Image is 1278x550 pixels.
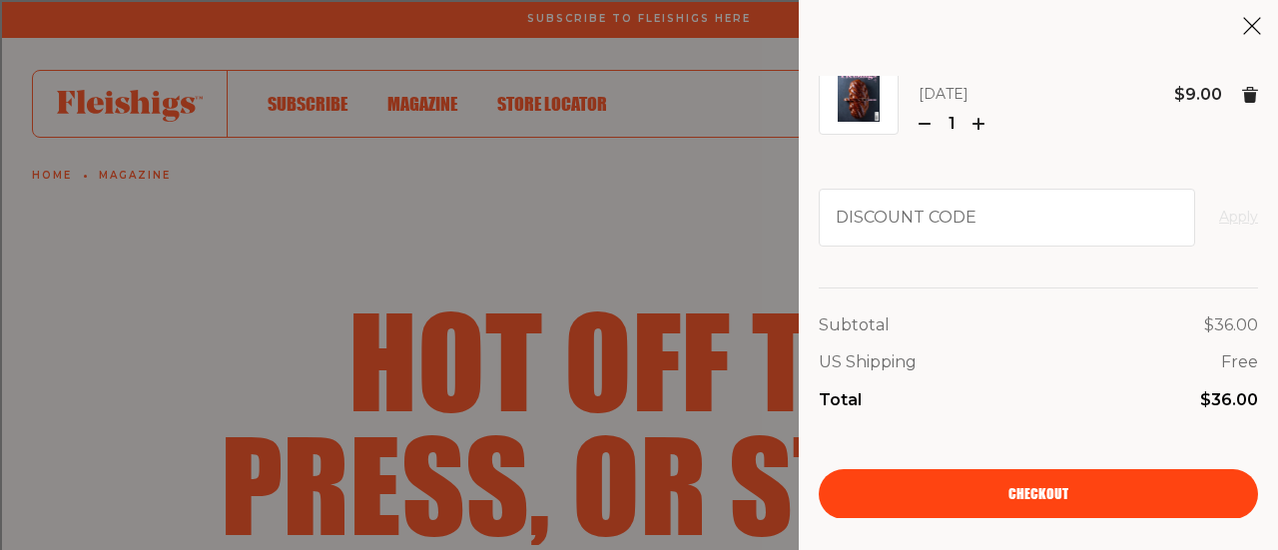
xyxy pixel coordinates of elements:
div: Move To ... [8,44,1270,62]
div: Options [8,80,1270,98]
p: Free [1221,349,1258,375]
p: $36.00 [1200,387,1258,413]
div: Sort New > Old [8,26,1270,44]
div: Sort A > Z [8,8,1270,26]
p: [DATE] [919,83,1052,107]
p: $36.00 [1204,312,1258,338]
div: Rename [8,116,1270,134]
div: Delete [8,62,1270,80]
p: $9.00 [1174,82,1222,108]
p: Subtotal [819,312,890,338]
button: Apply [1219,206,1258,230]
p: 1 [939,111,964,137]
div: Sign out [8,98,1270,116]
input: Discount code [819,189,1195,247]
p: US Shipping [819,349,917,375]
p: Total [819,387,862,413]
div: Move To ... [8,134,1270,152]
img: Magazine No 42 Image [838,68,880,122]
